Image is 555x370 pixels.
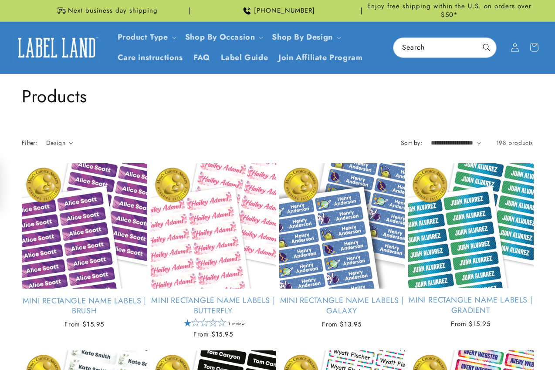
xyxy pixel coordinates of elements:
[185,32,255,42] span: Shop By Occasion
[372,329,546,361] iframe: Gorgias Floating Chat
[22,85,533,108] h1: Products
[365,2,533,19] span: Enjoy free shipping within the U.S. on orders over $50*
[273,47,368,68] a: Join Affiliate Program
[180,27,267,47] summary: Shop By Occasion
[68,7,158,15] span: Next business day shipping
[188,47,216,68] a: FAQ
[10,31,104,64] a: Label Land
[496,138,533,147] span: 198 products
[118,31,168,43] a: Product Type
[279,296,405,316] a: Mini Rectangle Name Labels | Galaxy
[13,34,100,61] img: Label Land
[22,138,37,148] h2: Filter:
[408,295,534,316] a: Mini Rectangle Name Labels | Gradient
[272,31,332,43] a: Shop By Design
[221,53,268,63] span: Label Guide
[216,47,274,68] a: Label Guide
[254,7,315,15] span: [PHONE_NUMBER]
[278,53,362,63] span: Join Affiliate Program
[151,296,276,316] a: Mini Rectangle Name Labels | Butterfly
[193,53,210,63] span: FAQ
[118,53,183,63] span: Care instructions
[267,27,344,47] summary: Shop By Design
[112,27,180,47] summary: Product Type
[477,38,496,57] button: Search
[112,47,188,68] a: Care instructions
[22,296,147,316] a: Mini Rectangle Name Labels | Brush
[46,138,65,147] span: Design
[46,138,73,148] summary: Design (0 selected)
[401,138,422,147] label: Sort by:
